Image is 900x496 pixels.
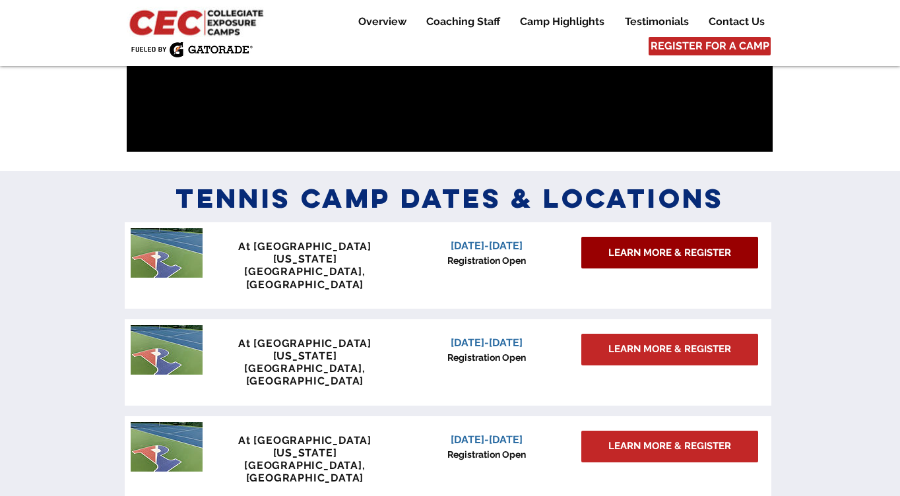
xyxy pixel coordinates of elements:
span: Tennis Camp Dates & Locations [176,181,724,215]
span: [GEOGRAPHIC_DATA], [GEOGRAPHIC_DATA] [244,265,365,290]
span: Registration Open [447,449,526,460]
a: Overview [348,14,416,30]
p: Coaching Staff [420,14,507,30]
a: Camp Highlights [510,14,614,30]
span: [DATE]-[DATE] [451,433,523,446]
span: LEARN MORE & REGISTER [608,439,731,453]
a: LEARN MORE & REGISTER [581,431,758,462]
span: At [GEOGRAPHIC_DATA][US_STATE] [238,434,371,459]
a: Contact Us [699,14,774,30]
img: CEC Logo Primary_edited.jpg [127,7,269,37]
span: At [GEOGRAPHIC_DATA][US_STATE] [238,337,371,362]
span: [GEOGRAPHIC_DATA], [GEOGRAPHIC_DATA] [244,362,365,387]
nav: Site [338,14,774,30]
a: REGISTER FOR A CAMP [649,37,771,55]
p: Camp Highlights [513,14,611,30]
span: LEARN MORE & REGISTER [608,246,731,260]
p: Overview [352,14,413,30]
img: penn tennis courts with logo.jpeg [131,325,203,375]
span: REGISTER FOR A CAMP [651,39,769,53]
span: Registration Open [447,255,526,266]
span: [DATE]-[DATE] [451,239,523,252]
a: LEARN MORE & REGISTER [581,237,758,268]
span: LEARN MORE & REGISTER [608,342,731,356]
img: penn tennis courts with logo.jpeg [131,422,203,472]
a: Coaching Staff [416,14,509,30]
img: penn tennis courts with logo.jpeg [131,228,203,278]
span: [DATE]-[DATE] [451,336,523,349]
span: [GEOGRAPHIC_DATA], [GEOGRAPHIC_DATA] [244,459,365,484]
a: Testimonials [615,14,698,30]
p: Testimonials [618,14,695,30]
span: At [GEOGRAPHIC_DATA][US_STATE] [238,240,371,265]
a: LEARN MORE & REGISTER [581,334,758,365]
span: Registration Open [447,352,526,363]
p: Contact Us [702,14,771,30]
img: Fueled by Gatorade.png [131,42,253,57]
